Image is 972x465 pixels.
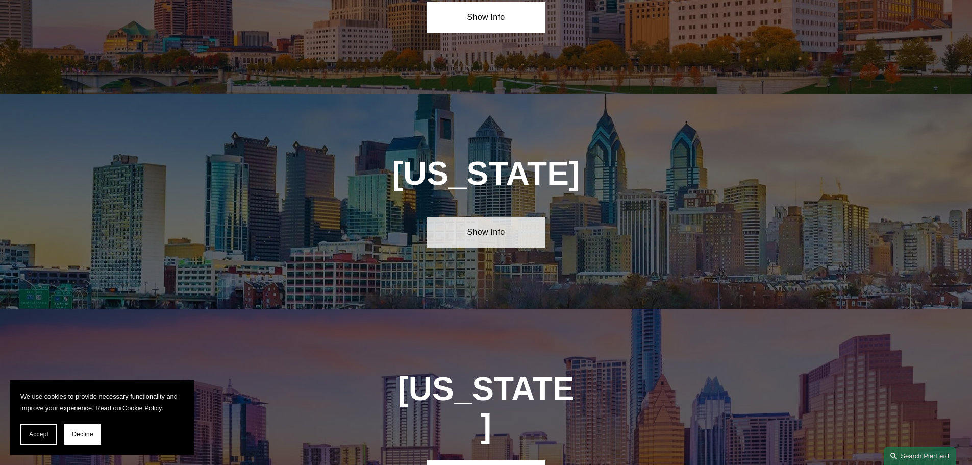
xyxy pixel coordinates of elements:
a: Search this site [884,447,956,465]
p: We use cookies to provide necessary functionality and improve your experience. Read our . [20,390,184,414]
section: Cookie banner [10,380,194,455]
a: Cookie Policy [122,404,162,412]
h1: [US_STATE] [337,155,635,192]
button: Decline [64,424,101,445]
h1: [US_STATE] [397,371,576,445]
a: Show Info [427,2,545,33]
button: Accept [20,424,57,445]
a: Show Info [427,217,545,248]
span: Decline [72,431,93,438]
span: Accept [29,431,48,438]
